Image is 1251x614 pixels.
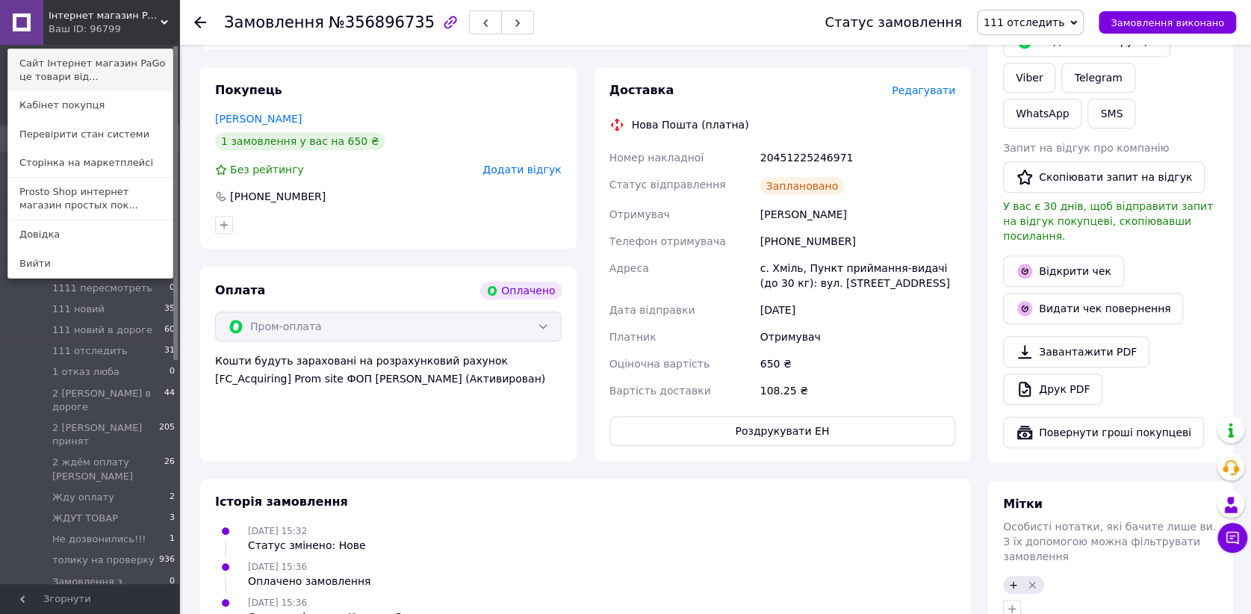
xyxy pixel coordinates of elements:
span: Оплата [215,283,265,297]
div: 108.25 ₴ [757,377,958,404]
span: Статус відправлення [609,179,726,190]
span: Історія замовлення [215,494,348,509]
div: Нова Пошта (платна) [628,117,753,132]
div: Кошти будуть зараховані на розрахунковий рахунок [215,353,562,386]
a: Вийти [8,249,173,278]
button: Скопіювати запит на відгук [1003,161,1205,193]
div: Ваш ID: 96799 [49,22,111,36]
span: 0 [170,365,175,379]
span: 936 [159,553,175,567]
a: Кабінет покупця [8,91,173,120]
span: Оціночна вартість [609,358,710,370]
span: Без рейтингу [230,164,304,176]
span: 2 [170,491,175,504]
span: Жду оплату [52,491,114,504]
span: толику на проверку [52,553,155,567]
span: Мітки [1003,497,1043,511]
div: [FC_Acquiring] Prom site ФОП [PERSON_NAME] (Активирован) [215,371,562,386]
span: 0 [170,575,175,602]
a: Prosto Shop интернет магазин простых пок... [8,178,173,220]
span: [DATE] 15:32 [248,526,307,536]
a: Перевірити стан системи [8,120,173,149]
span: Замовлення з [PERSON_NAME] [52,575,170,602]
span: Адреса [609,262,649,274]
div: 20451225246971 [757,144,958,171]
div: Статус змінено: Нове [248,538,366,553]
div: Статус замовлення [825,15,962,30]
button: Видати чек повернення [1003,293,1183,324]
span: Телефон отримувача [609,235,726,247]
a: Друк PDF [1003,373,1102,405]
span: Отримувач [609,208,670,220]
div: 650 ₴ [757,350,958,377]
span: Вартість доставки [609,385,711,397]
button: Чат з покупцем [1217,523,1247,553]
div: 1 замовлення у вас на 650 ₴ [215,132,385,150]
div: Отримувач [757,323,958,350]
svg: Видалити мітку [1026,579,1038,591]
a: Сайт Інтернет магазин PaGo це товари від... [8,49,173,91]
span: 2 [PERSON_NAME] в дороге [52,387,164,414]
span: Покупець [215,83,282,97]
span: Запит на відгук про компанію [1003,142,1169,154]
span: 60 [164,323,175,337]
div: [PHONE_NUMBER] [757,228,958,255]
span: Інтернет магазин PaGo це товари від виробника, капці, військова амуніція, тапочки [49,9,161,22]
span: Доставка [609,83,674,97]
span: 35 [164,303,175,316]
span: 111 новий в дороге [52,323,152,337]
span: 31 [164,344,175,358]
span: 1 [170,533,175,546]
button: Повернути гроші покупцеві [1003,417,1204,448]
span: Платник [609,331,656,343]
a: Відкрити чек [1003,255,1124,287]
span: 3 [170,512,175,525]
span: 2 [PERSON_NAME] принят [52,421,159,448]
span: 205 [159,421,175,448]
span: [DATE] 15:36 [248,562,307,572]
span: Номер накладної [609,152,704,164]
span: Замовлення виконано [1111,17,1224,28]
span: [DATE] 15:36 [248,598,307,608]
span: 111 отследить [52,344,128,358]
a: Viber [1003,63,1055,93]
span: 44 [164,387,175,414]
span: 111 новий [52,303,105,316]
a: Завантажити PDF [1003,336,1149,368]
a: [PERSON_NAME] [215,113,302,125]
div: Оплачено [480,282,561,300]
button: SMS [1087,99,1135,128]
a: Telegram [1061,63,1134,93]
span: 26 [164,456,175,483]
span: 1 отказ люба [52,365,119,379]
span: 111 отследить [984,16,1064,28]
span: 0 [170,282,175,295]
span: Додати відгук [482,164,561,176]
span: ЖДУТ ТОВАР [52,512,118,525]
button: Роздрукувати ЕН [609,416,956,446]
div: Заплановано [760,177,845,195]
span: №356896735 [329,13,435,31]
span: 1111 пересмотреть [52,282,152,295]
a: Довідка [8,220,173,249]
div: [DATE] [757,297,958,323]
a: WhatsApp [1003,99,1081,128]
button: Замовлення виконано [1099,11,1236,34]
span: Дата відправки [609,304,695,316]
span: Особисті нотатки, які бачите лише ви. З їх допомогою можна фільтрувати замовлення [1003,521,1216,562]
span: Не дозвонились!!! [52,533,146,546]
span: + [1009,579,1018,591]
div: [PERSON_NAME] [757,201,958,228]
div: Оплачено замовлення [248,574,370,589]
div: [PHONE_NUMBER] [229,189,327,204]
div: с. Хміль, Пункт приймання-видачі (до 30 кг): вул. [STREET_ADDRESS] [757,255,958,297]
span: Замовлення [224,13,324,31]
div: Повернутися назад [194,15,206,30]
span: У вас є 30 днів, щоб відправити запит на відгук покупцеві, скопіювавши посилання. [1003,200,1213,242]
a: Сторінка на маркетплейсі [8,149,173,177]
span: Редагувати [892,84,955,96]
span: 2 ждём оплату [PERSON_NAME] [52,456,164,483]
